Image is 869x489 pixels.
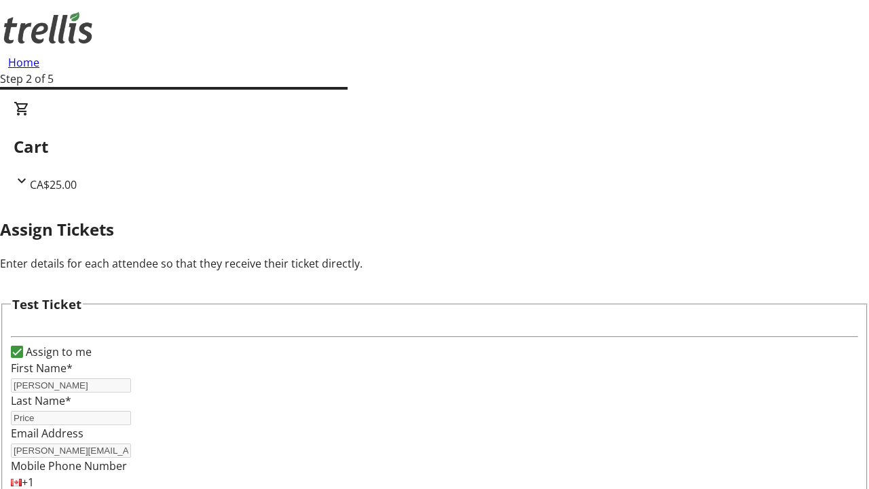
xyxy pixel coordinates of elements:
label: Mobile Phone Number [11,458,127,473]
label: Assign to me [23,344,92,360]
div: CartCA$25.00 [14,101,855,193]
h2: Cart [14,134,855,159]
label: First Name* [11,361,73,376]
span: CA$25.00 [30,177,77,192]
h3: Test Ticket [12,295,81,314]
label: Last Name* [11,393,71,408]
label: Email Address [11,426,84,441]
